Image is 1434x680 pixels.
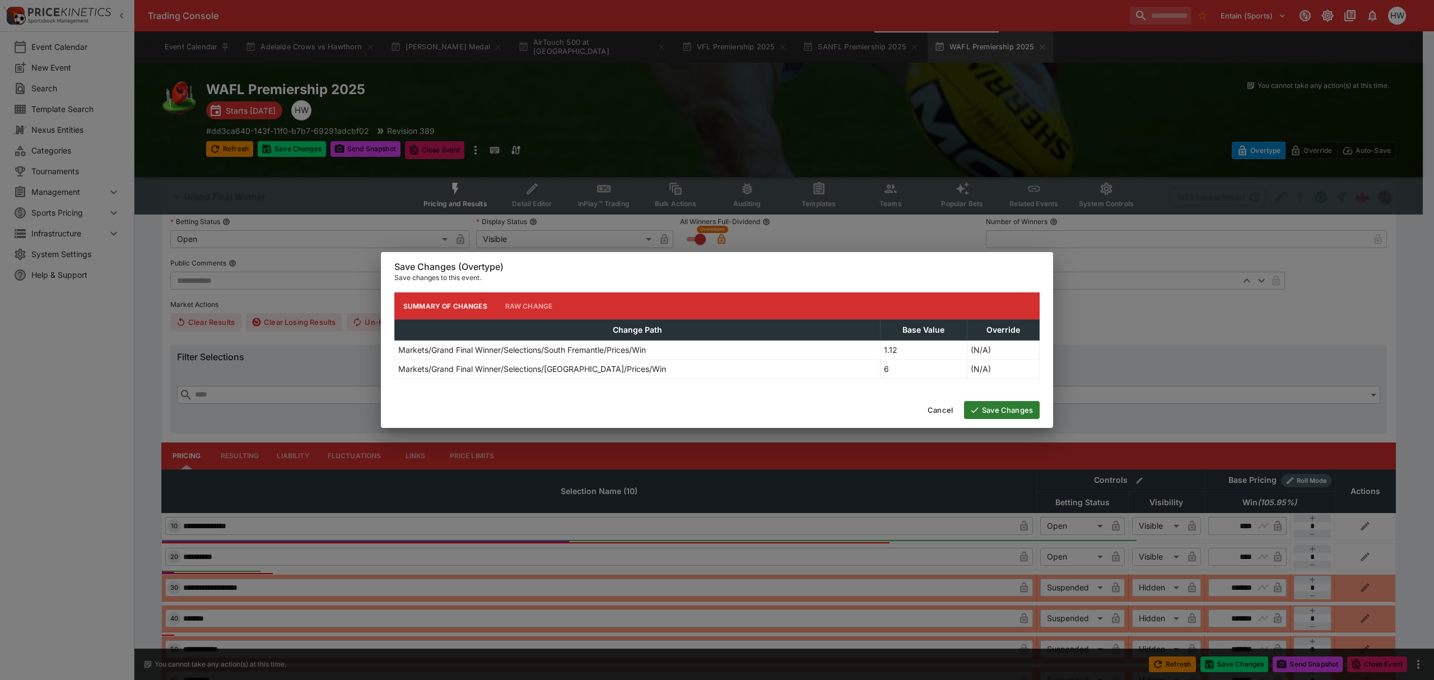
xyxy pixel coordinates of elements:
td: (N/A) [967,360,1040,379]
h6: Save Changes (Overtype) [394,261,1040,273]
button: Save Changes [964,401,1040,419]
td: 1.12 [880,341,967,360]
td: (N/A) [967,341,1040,360]
p: Save changes to this event. [394,272,1040,283]
button: Raw Change [496,292,562,319]
button: Summary of Changes [394,292,496,319]
button: Cancel [921,401,960,419]
p: Markets/Grand Final Winner/Selections/South Fremantle/Prices/Win [398,344,646,356]
th: Override [967,320,1040,341]
th: Base Value [880,320,967,341]
th: Change Path [395,320,881,341]
td: 6 [880,360,967,379]
p: Markets/Grand Final Winner/Selections/[GEOGRAPHIC_DATA]/Prices/Win [398,363,666,375]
